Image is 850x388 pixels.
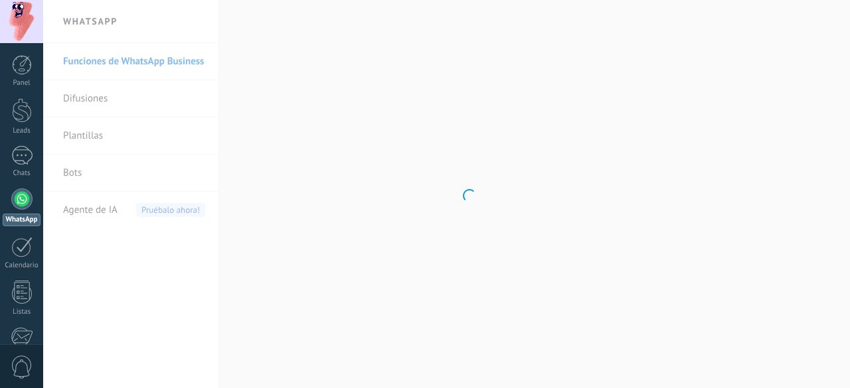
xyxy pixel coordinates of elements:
[3,261,41,270] div: Calendario
[3,214,41,226] div: WhatsApp
[3,127,41,135] div: Leads
[3,169,41,178] div: Chats
[3,79,41,88] div: Panel
[3,308,41,316] div: Listas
